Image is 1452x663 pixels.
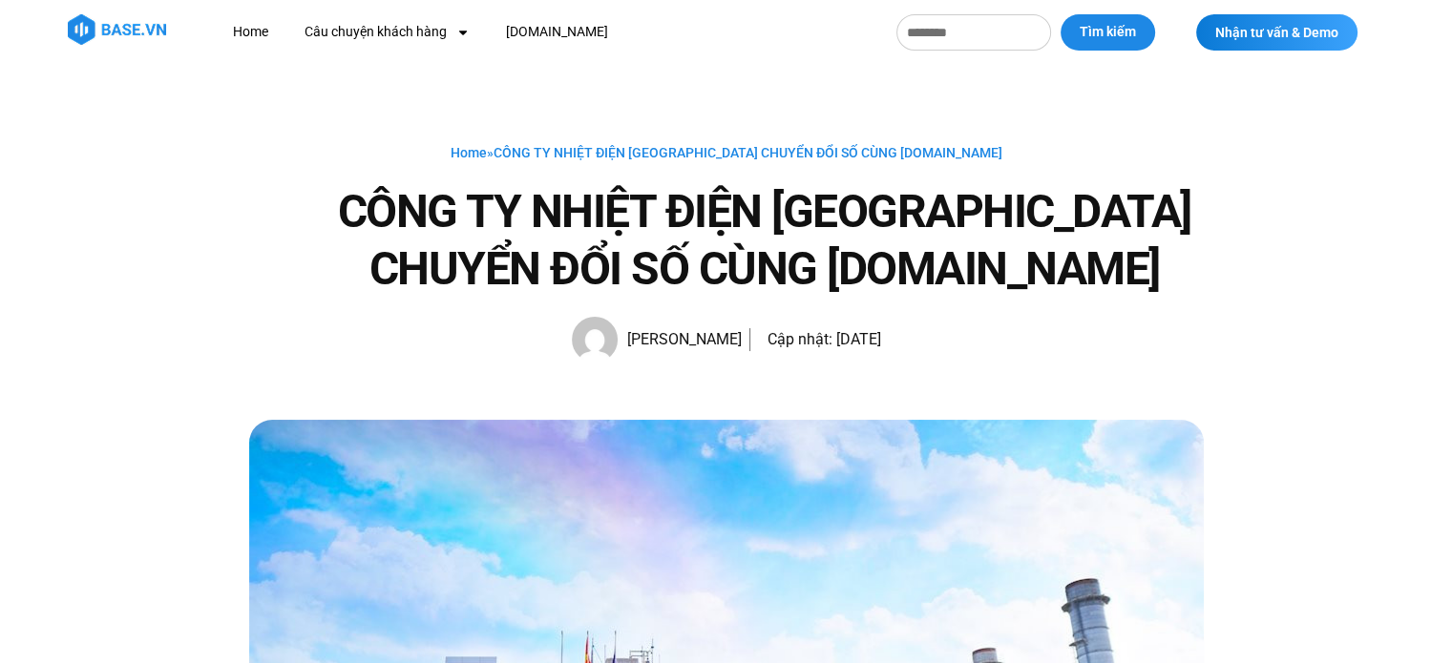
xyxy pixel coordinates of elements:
[451,145,1002,160] span: »
[492,14,622,50] a: [DOMAIN_NAME]
[1080,23,1136,42] span: Tìm kiếm
[836,330,881,348] time: [DATE]
[494,145,1002,160] span: CÔNG TY NHIỆT ĐIỆN [GEOGRAPHIC_DATA] CHUYỂN ĐỔI SỐ CÙNG [DOMAIN_NAME]
[572,317,742,363] a: Picture of Hạnh Hoàng [PERSON_NAME]
[768,330,832,348] span: Cập nhật:
[1215,26,1338,39] span: Nhận tư vấn & Demo
[572,317,618,363] img: Picture of Hạnh Hoàng
[219,14,877,50] nav: Menu
[1196,14,1357,51] a: Nhận tư vấn & Demo
[219,14,283,50] a: Home
[1061,14,1155,51] button: Tìm kiếm
[268,183,1261,298] h1: CÔNG TY NHIỆT ĐIỆN [GEOGRAPHIC_DATA] CHUYỂN ĐỔI SỐ CÙNG [DOMAIN_NAME]
[290,14,484,50] a: Câu chuyện khách hàng
[618,326,742,353] span: [PERSON_NAME]
[451,145,487,160] a: Home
